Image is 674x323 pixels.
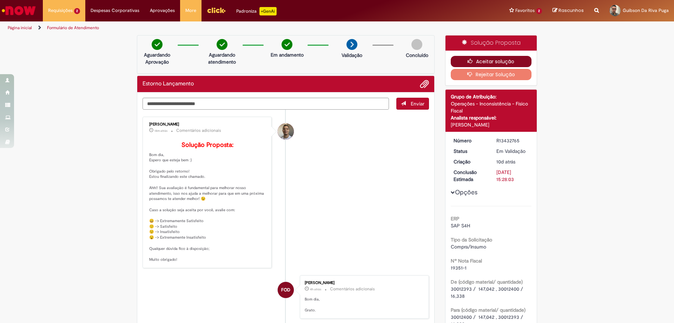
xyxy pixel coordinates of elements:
span: Rascunhos [559,7,584,14]
div: Grupo de Atribuição: [451,93,532,100]
span: Favoritos [515,7,535,14]
span: Requisições [48,7,73,14]
b: Tipo da Solicitação [451,237,492,243]
span: FOD [281,282,290,298]
dt: Status [448,148,491,155]
div: [DATE] 15:28:03 [496,169,529,183]
small: Comentários adicionais [176,128,221,134]
img: arrow-next.png [346,39,357,50]
div: Operações - Inconsistência - Físico Fiscal [451,100,532,114]
span: 4h atrás [310,287,321,291]
b: Solução Proposta: [181,141,233,149]
dt: Número [448,137,491,144]
span: SAP S4H [451,222,470,229]
span: 2 [74,8,80,14]
p: Bom dia, Grato. [305,297,422,313]
p: Concluído [406,52,428,59]
time: 20/08/2025 14:38:01 [496,159,515,165]
img: ServiceNow [1,4,37,18]
img: check-circle-green.png [152,39,163,50]
span: 30012393 / 147,042 , 30012400 / 16,338 [451,286,524,299]
small: Comentários adicionais [330,286,375,292]
p: Validação [342,52,362,59]
h2: Estorno Lançamento Histórico de tíquete [143,81,194,87]
ul: Trilhas de página [5,21,444,34]
span: Enviar [411,101,424,107]
div: Em Validação [496,148,529,155]
span: 10d atrás [496,159,515,165]
span: 2 [536,8,542,14]
time: 29/08/2025 12:48:15 [310,287,321,291]
p: Bom dia, Espero que esteja bem :) Obrigado pelo retorno! Estou finalizando este chamado. Ahh!! Su... [149,142,266,263]
img: img-circle-grey.png [411,39,422,50]
span: Despesas Corporativas [91,7,139,14]
b: De (código material/ quantidade) [451,279,523,285]
p: +GenAi [259,7,277,15]
p: Em andamento [271,51,304,58]
span: More [185,7,196,14]
a: Rascunhos [553,7,584,14]
span: Compra/Insumo [451,244,486,250]
div: Fernando Odair De Lima [278,282,294,298]
img: check-circle-green.png [282,39,292,50]
time: 29/08/2025 16:11:04 [154,129,167,133]
dt: Criação [448,158,491,165]
div: [PERSON_NAME] [305,281,422,285]
div: [PERSON_NAME] [149,122,266,127]
b: ERP [451,215,460,222]
span: Guibson Da Riva Puga [623,7,669,13]
p: Aguardando Aprovação [140,51,174,65]
div: Joziano De Jesus Oliveira [278,123,294,140]
div: Padroniza [236,7,277,15]
button: Aceitar solução [451,56,532,67]
span: 14m atrás [154,129,167,133]
dt: Conclusão Estimada [448,169,491,183]
textarea: Digite sua mensagem aqui... [143,98,389,110]
button: Rejeitar Solução [451,69,532,80]
button: Adicionar anexos [420,79,429,89]
img: click_logo_yellow_360x200.png [207,5,226,15]
p: Aguardando atendimento [205,51,239,65]
span: Aprovações [150,7,175,14]
a: Página inicial [8,25,32,31]
b: Nº Nota Fiscal [451,258,482,264]
div: Solução Proposta [445,35,537,51]
div: Analista responsável: [451,114,532,121]
button: Enviar [396,98,429,110]
b: Para (código material/ quantidade) [451,307,526,313]
a: Formulário de Atendimento [47,25,99,31]
div: 20/08/2025 14:38:01 [496,158,529,165]
div: [PERSON_NAME] [451,121,532,128]
img: check-circle-green.png [217,39,227,50]
span: 19351-1 [451,265,467,271]
div: R13432765 [496,137,529,144]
